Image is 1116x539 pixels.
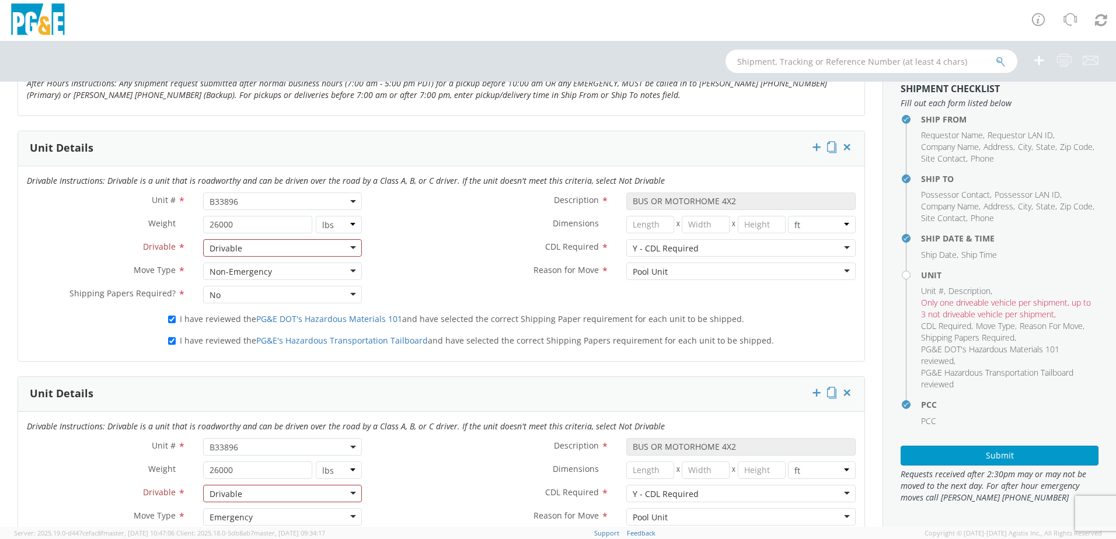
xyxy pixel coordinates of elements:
span: City [1018,201,1031,212]
i: Drivable Instructions: Drivable is a unit that is roadworthy and can be driven over the road by a... [27,421,665,432]
span: Description [554,194,599,205]
span: Site Contact [921,212,966,223]
h3: Unit Details [30,142,93,154]
span: Phone [971,212,994,223]
span: Address [984,201,1013,212]
span: Description [948,285,991,296]
input: Length [626,216,674,233]
span: Dimensions [553,218,599,229]
span: Move Type [976,320,1015,331]
span: X [730,216,738,233]
input: Height [738,461,786,479]
span: Zip Code [1060,141,1093,152]
span: I have reviewed the and have selected the correct Shipping Paper requirement for each unit to be ... [180,313,744,324]
span: B33896 [210,196,355,207]
li: , [1036,141,1057,153]
span: Unit # [152,194,176,205]
h4: Ship From [921,115,1098,124]
span: Unit # [152,440,176,451]
span: Possessor LAN ID [995,189,1060,200]
li: , [1018,141,1033,153]
span: Fill out each form listed below [901,97,1098,109]
div: Y - CDL Required [633,488,699,500]
span: Requests received after 2:30pm may or may not be moved to the next day. For after hour emergency ... [901,468,1098,503]
span: State [1036,141,1055,152]
li: , [1018,201,1033,212]
span: Ship Date [921,249,957,260]
span: master, [DATE] 09:34:17 [254,528,325,537]
li: , [921,344,1096,367]
span: Site Contact [921,153,966,164]
span: Unit # [921,285,944,296]
span: Shipping Papers Required [921,332,1014,343]
div: Drivable [210,243,242,254]
input: Width [682,461,730,479]
div: Y - CDL Required [633,243,699,254]
li: , [1036,201,1057,212]
div: Pool Unit [633,266,668,278]
span: PCC [921,415,936,426]
button: Submit [901,446,1098,466]
span: CDL Required [545,241,599,252]
li: , [984,141,1015,153]
span: Copyright © [DATE]-[DATE] Agistix Inc., All Rights Reserved [925,528,1102,538]
span: Weight [148,463,176,474]
span: CDL Required [921,320,971,331]
input: Length [626,461,674,479]
span: PG&E Hazardous Transportation Tailboard reviewed [921,367,1073,390]
li: , [1060,141,1094,153]
span: Only one driveable vehicle per shipment, up to 3 not driveable vehicle per shipment [921,297,1091,320]
span: X [730,461,738,479]
span: State [1036,201,1055,212]
a: Feedback [627,528,655,537]
a: PG&E's Hazardous Transportation Tailboard [256,335,428,346]
span: City [1018,141,1031,152]
li: , [1060,201,1094,212]
span: Description [554,440,599,451]
span: B33896 [210,442,355,453]
li: , [921,320,973,332]
span: Phone [971,153,994,164]
li: , [921,141,981,153]
span: B33896 [203,192,362,210]
input: Height [738,216,786,233]
span: Reason for Move [533,510,599,521]
span: Requestor Name [921,129,983,141]
li: , [921,153,968,164]
h4: Ship Date & Time [921,234,1098,243]
li: , [921,249,958,261]
div: Emergency [210,512,253,523]
span: X [674,216,682,233]
li: , [921,201,981,212]
div: Pool Unit [633,512,668,523]
input: Width [682,216,730,233]
li: , [921,285,946,297]
li: , [921,189,992,201]
span: Zip Code [1060,201,1093,212]
li: , [988,129,1055,141]
li: , [921,129,985,141]
span: PG&E DOT's Hazardous Materials 101 reviewed [921,344,1059,366]
li: , [948,285,992,297]
span: Drivable [143,241,176,252]
span: Reason For Move [1020,320,1083,331]
h4: Ship To [921,174,1098,183]
span: Server: 2025.19.0-d447cefac8f [14,528,175,537]
li: , [921,212,968,224]
h3: Unit Details [30,388,93,400]
i: Drivable Instructions: Drivable is a unit that is roadworthy and can be driven over the road by a... [27,175,665,186]
li: , [984,201,1015,212]
span: Drivable [143,487,176,498]
span: Ship Time [961,249,997,260]
span: Dimensions [553,463,599,474]
span: Reason for Move [533,264,599,275]
span: Client: 2025.18.0-5db8ab7 [176,528,325,537]
span: X [674,461,682,479]
span: Move Type [134,510,176,521]
span: I have reviewed the and have selected the correct Shipping Papers requirement for each unit to be... [180,335,774,346]
div: No [210,289,221,301]
h4: PCC [921,400,1098,409]
div: Drivable [210,488,242,500]
span: Shipping Papers Required? [69,288,176,299]
span: Company Name [921,141,979,152]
